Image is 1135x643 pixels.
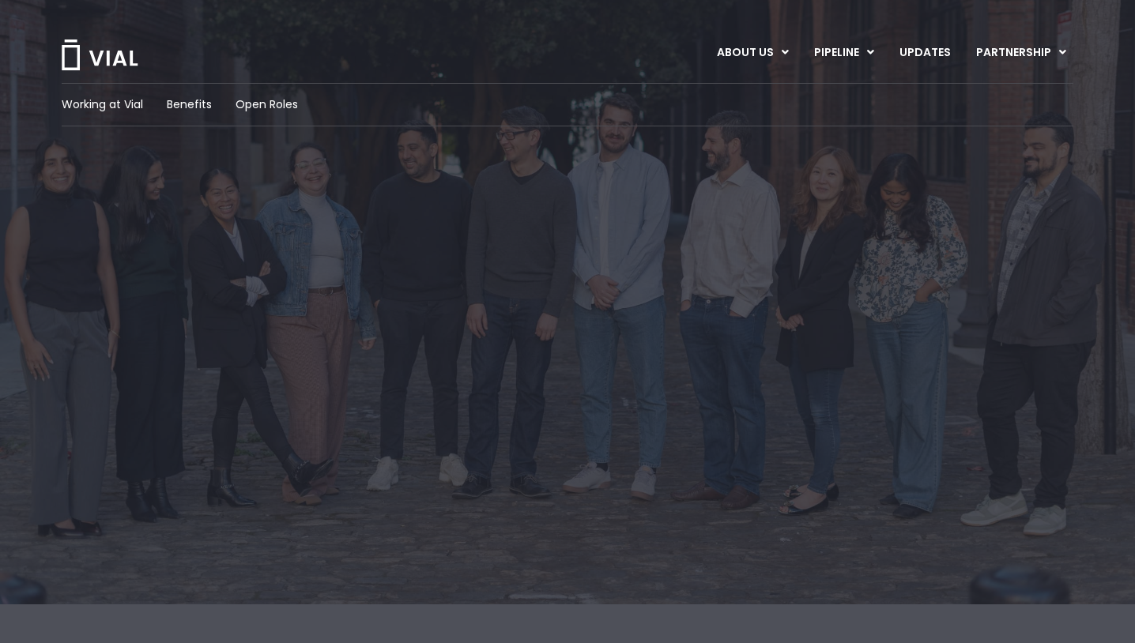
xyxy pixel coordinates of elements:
[887,39,963,66] a: UPDATES
[704,39,801,66] a: ABOUT USMenu Toggle
[62,96,143,113] a: Working at Vial
[236,96,298,113] a: Open Roles
[60,39,139,70] img: Vial Logo
[167,96,212,113] a: Benefits
[963,39,1079,66] a: PARTNERSHIPMenu Toggle
[801,39,886,66] a: PIPELINEMenu Toggle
